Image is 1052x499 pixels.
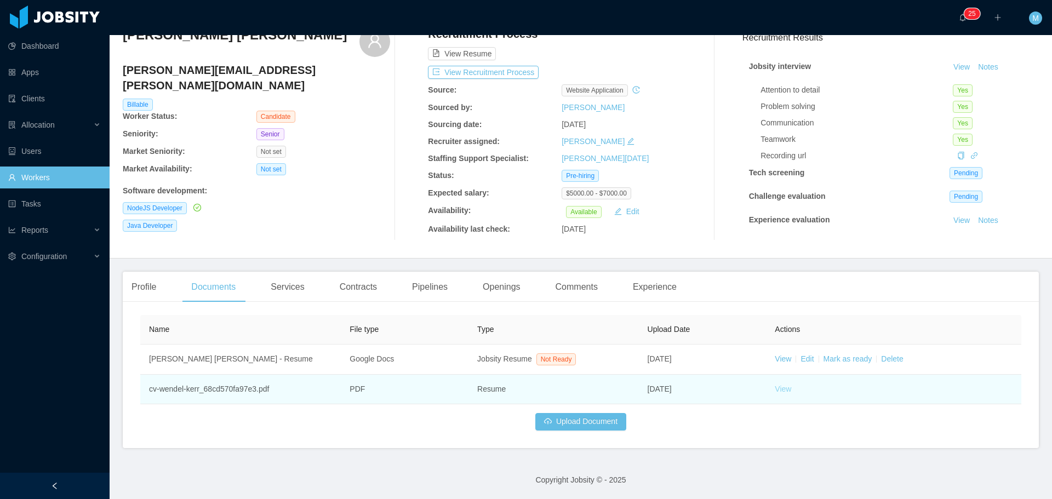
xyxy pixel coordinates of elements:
div: Communication [761,117,953,129]
i: icon: edit [627,137,634,145]
a: Edit [801,354,814,363]
a: icon: exportView Recruitment Process [428,68,539,77]
b: Seniority: [123,129,158,138]
div: Openings [474,272,529,302]
span: Configuration [21,252,67,261]
span: Candidate [256,111,295,123]
b: Expected salary: [428,188,489,197]
div: Recording url [761,150,953,162]
span: Name [149,325,169,334]
button: Notes [974,61,1003,74]
strong: Experience evaluation [749,215,830,224]
a: icon: robotUsers [8,140,101,162]
span: $5000.00 - $7000.00 [562,187,631,199]
span: Pending [950,167,982,179]
span: Yes [953,84,973,96]
span: Actions [775,325,800,334]
div: Experience [624,272,685,302]
button: Notes [974,214,1003,227]
button: Notes [974,239,1003,253]
span: [DATE] [648,354,672,363]
div: Teamwork [761,134,953,145]
span: Yes [953,117,973,129]
a: icon: link [970,151,978,160]
span: Java Developer [123,220,177,232]
b: Recruiter assigned: [428,137,500,146]
span: Jobsity Resume [477,354,532,363]
b: Sourcing date: [428,120,482,129]
div: Contracts [331,272,386,302]
i: icon: copy [957,152,965,159]
i: icon: check-circle [193,204,201,211]
div: Services [262,272,313,302]
button: icon: editEdit [610,205,644,218]
b: Availability last check: [428,225,510,233]
div: Comments [547,272,607,302]
i: icon: plus [994,14,1002,21]
td: cv-wendel-kerr_68cd570fa97e3.pdf [140,375,341,404]
h3: [PERSON_NAME] [PERSON_NAME] [123,26,347,44]
span: [DATE] [648,385,672,393]
div: Attention to detail [761,84,953,96]
footer: Copyright Jobsity © - 2025 [110,461,1052,499]
div: Profile [123,272,165,302]
a: icon: appstoreApps [8,61,101,83]
i: icon: line-chart [8,226,16,234]
span: Pre-hiring [562,170,599,182]
td: PDF [341,375,468,404]
a: Mark as ready [824,354,872,363]
button: icon: exportView Recruitment Process [428,66,539,79]
b: Market Availability: [123,164,192,173]
i: icon: user [367,33,382,49]
b: Sourced by: [428,103,472,112]
a: [PERSON_NAME] [562,103,625,112]
p: 5 [972,8,976,19]
b: Source: [428,85,456,94]
span: Not set [256,146,286,158]
strong: Challenge evaluation [749,192,826,200]
i: icon: solution [8,121,16,129]
a: icon: check-circle [191,203,201,212]
div: Documents [182,272,244,302]
b: Status: [428,171,454,180]
a: icon: file-textView Resume [428,49,496,58]
span: NodeJS Developer [123,202,187,214]
span: File type [350,325,379,334]
a: [PERSON_NAME][DATE] [562,154,649,163]
a: View [950,216,974,225]
a: View [950,62,974,71]
div: Problem solving [761,101,953,112]
a: icon: userWorkers [8,167,101,188]
h4: [PERSON_NAME][EMAIL_ADDRESS][PERSON_NAME][DOMAIN_NAME] [123,62,390,93]
span: Not Ready [536,353,576,365]
td: [PERSON_NAME] [PERSON_NAME] - Resume [140,345,341,375]
b: Market Seniority: [123,147,185,156]
a: [PERSON_NAME] [562,137,625,146]
i: icon: history [632,86,640,94]
span: Reports [21,226,48,234]
button: icon: file-textView Resume [428,47,496,60]
b: Software development : [123,186,207,195]
a: icon: pie-chartDashboard [8,35,101,57]
a: Delete [881,354,903,363]
button: icon: cloud-uploadUpload Document [535,413,626,431]
a: icon: profileTasks [8,193,101,215]
sup: 25 [964,8,980,19]
b: Staffing Support Specialist: [428,154,529,163]
span: Yes [953,134,973,146]
span: Upload Date [648,325,690,334]
a: View [775,354,791,363]
span: [DATE] [562,225,586,233]
span: Type [477,325,494,334]
span: Pending [950,191,982,203]
p: 2 [968,8,972,19]
strong: Tech screening [749,168,805,177]
b: Availability: [428,206,471,215]
span: website application [562,84,628,96]
strong: Jobsity interview [749,62,811,71]
b: Worker Status: [123,112,177,121]
span: Allocation [21,121,55,129]
td: Google Docs [341,345,468,375]
span: Yes [953,101,973,113]
span: Billable [123,99,153,111]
